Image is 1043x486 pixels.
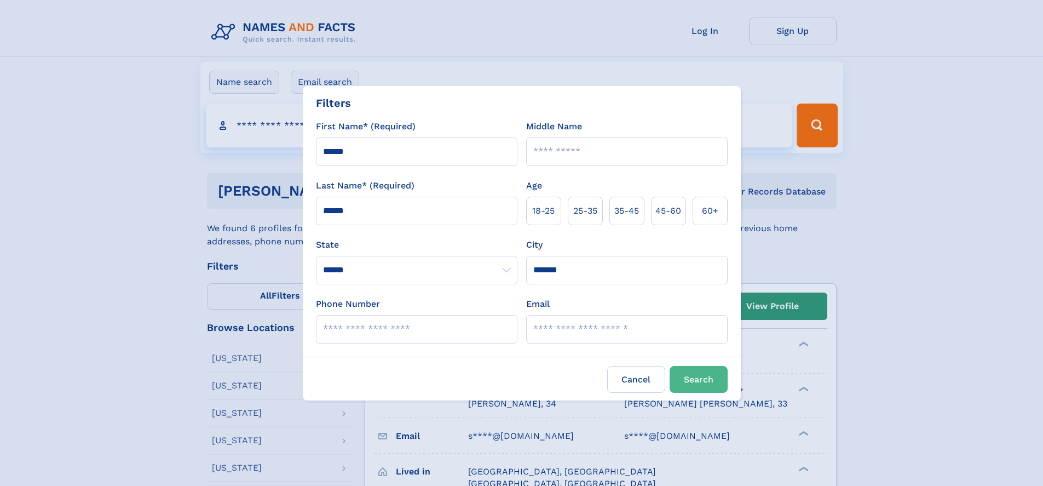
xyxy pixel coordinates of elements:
[614,204,639,218] span: 35‑45
[526,179,542,192] label: Age
[316,179,414,192] label: Last Name* (Required)
[702,204,718,218] span: 60+
[526,298,550,311] label: Email
[316,298,380,311] label: Phone Number
[316,95,351,111] div: Filters
[573,204,597,218] span: 25‑35
[607,366,665,393] label: Cancel
[316,120,416,133] label: First Name* (Required)
[670,366,728,393] button: Search
[532,204,555,218] span: 18‑25
[526,120,582,133] label: Middle Name
[655,204,681,218] span: 45‑60
[526,238,543,251] label: City
[316,238,517,251] label: State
